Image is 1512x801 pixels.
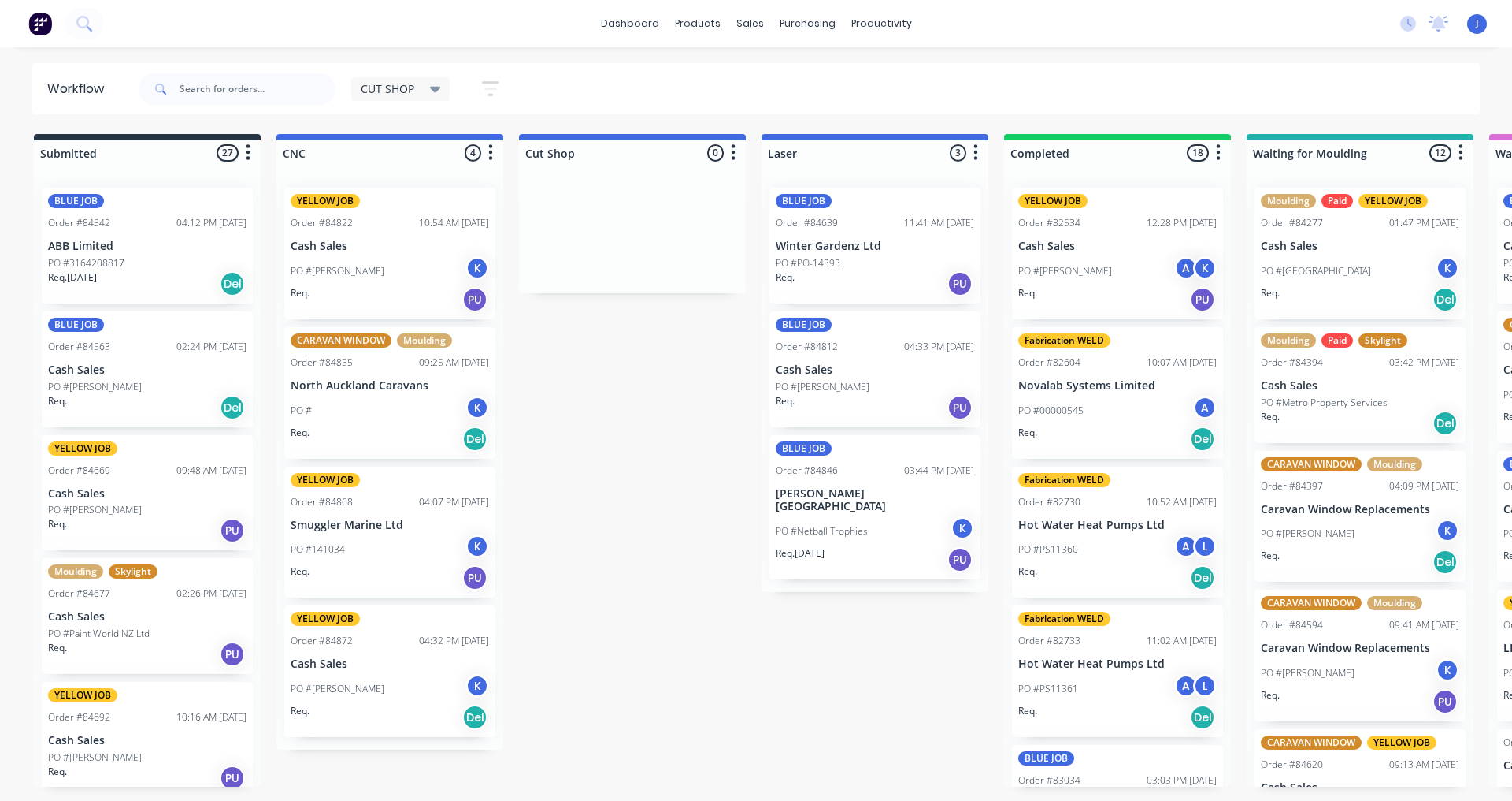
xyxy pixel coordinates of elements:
div: Moulding [48,564,103,579]
p: PO #[PERSON_NAME] [1018,264,1112,278]
div: sales [728,12,772,35]
div: BLUE JOBOrder #8454204:12 PM [DATE]ABB LimitedPO #3164208817Req.[DATE]Del [42,188,253,304]
div: Order #84846 [776,464,838,478]
div: Skylight [1358,333,1407,348]
div: PU [1190,287,1215,312]
p: ABB Limited [48,240,246,253]
div: CARAVAN WINDOW [1261,736,1362,750]
div: BLUE JOBOrder #8484603:44 PM [DATE][PERSON_NAME][GEOGRAPHIC_DATA]PO #Netball TrophiesKReq.[DATE]PU [769,435,980,580]
div: A [1174,535,1198,558]
div: K [465,674,489,698]
div: products [667,12,728,35]
div: PU [220,518,245,543]
div: Order #84542 [48,216,110,230]
div: YELLOW JOBOrder #8466909:48 AM [DATE]Cash SalesPO #[PERSON_NAME]Req.PU [42,435,253,551]
p: PO #[PERSON_NAME] [1261,666,1354,680]
div: MouldingPaidSkylightOrder #8439403:42 PM [DATE]Cash SalesPO #Metro Property ServicesReq.Del [1254,327,1466,443]
div: 10:07 AM [DATE] [1147,356,1217,370]
div: PU [462,565,487,591]
div: Del [1190,705,1215,730]
div: YELLOW JOB [291,194,360,208]
div: A [1174,674,1198,698]
p: Req. [291,704,309,718]
div: Order #84822 [291,216,353,230]
div: YELLOW JOB [1018,194,1088,208]
div: Order #84394 [1261,356,1323,370]
div: Order #84397 [1261,479,1323,494]
p: Cash Sales [48,363,246,377]
div: 11:02 AM [DATE] [1147,634,1217,648]
div: PU [462,287,487,312]
p: Cash Sales [1261,781,1459,795]
div: CARAVAN WINDOW [291,333,391,348]
div: Del [462,705,487,730]
div: L [1193,535,1217,558]
p: Req. [1018,704,1037,718]
p: PO #[GEOGRAPHIC_DATA] [1261,264,1371,278]
input: Search for orders... [180,73,335,105]
div: 04:07 PM [DATE] [419,495,489,509]
p: Req. [1018,564,1037,579]
div: PU [947,271,973,296]
div: CARAVAN WINDOW [1261,457,1362,471]
div: Moulding [1261,333,1316,348]
div: 09:25 AM [DATE] [419,356,489,370]
div: Paid [1321,194,1353,208]
div: CARAVAN WINDOWMouldingOrder #8439704:09 PM [DATE]Caravan Window ReplacementsPO #[PERSON_NAME]KReq... [1254,451,1466,583]
div: 10:52 AM [DATE] [1147,495,1217,509]
div: Fabrication WELD [1018,333,1110,348]
p: Cash Sales [48,734,246,747]
div: MouldingPaidYELLOW JOBOrder #8427701:47 PM [DATE]Cash SalesPO #[GEOGRAPHIC_DATA]KReq.Del [1254,188,1466,319]
div: PU [947,547,973,572]
p: PO #[PERSON_NAME] [48,503,142,517]
div: Del [1432,550,1458,575]
p: PO #Metro Property Services [1261,396,1388,410]
div: 04:33 PM [DATE] [904,340,974,354]
div: K [465,535,489,558]
div: Order #84594 [1261,618,1323,632]
div: Fabrication WELD [1018,473,1110,487]
p: PO #[PERSON_NAME] [776,380,869,394]
p: Cash Sales [48,610,246,624]
div: PU [220,766,245,791]
div: K [465,396,489,419]
p: Smuggler Marine Ltd [291,519,489,532]
p: Req. [48,765,67,779]
div: L [1193,674,1217,698]
span: J [1476,17,1479,31]
div: 10:54 AM [DATE] [419,216,489,230]
div: Order #83034 [1018,773,1080,788]
p: Cash Sales [776,363,974,377]
p: PO # [291,404,312,418]
p: Req. [1261,549,1280,563]
div: BLUE JOB [48,318,104,332]
div: PU [947,395,973,420]
div: YELLOW JOBOrder #8469210:16 AM [DATE]Cash SalesPO #[PERSON_NAME]Req.PU [42,682,253,798]
div: Fabrication WELDOrder #8260410:07 AM [DATE]Novalab Systems LimitedPO #00000545AReq.Del [1012,327,1223,459]
div: Order #84277 [1261,216,1323,230]
div: CARAVAN WINDOWMouldingOrder #8485509:25 AM [DATE]North Auckland CaravansPO #KReq.Del [284,327,495,459]
div: Del [1190,565,1215,591]
p: Hot Water Heat Pumps Ltd [1018,519,1217,532]
div: Paid [1321,333,1353,348]
p: Req. [776,394,795,408]
p: PO #[PERSON_NAME] [291,264,384,278]
div: Skylight [109,564,157,579]
div: YELLOW JOB [291,473,360,487]
div: BLUE JOB [48,194,104,208]
div: Order #84620 [1261,758,1323,772]
p: Req. [1018,286,1037,300]
span: CUT SHOP [361,80,414,97]
p: Caravan Window Replacements [1261,503,1459,516]
div: 04:12 PM [DATE] [176,216,246,230]
a: dashboard [593,12,667,35]
div: YELLOW JOB [48,441,117,456]
div: BLUE JOB [776,318,832,332]
div: 01:47 PM [DATE] [1389,216,1459,230]
div: YELLOW JOB [1358,194,1428,208]
div: K [1193,256,1217,280]
p: PO #[PERSON_NAME] [291,682,384,696]
div: CARAVAN WINDOW [1261,596,1362,610]
p: Req. [DATE] [776,546,825,561]
div: Del [1190,427,1215,452]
